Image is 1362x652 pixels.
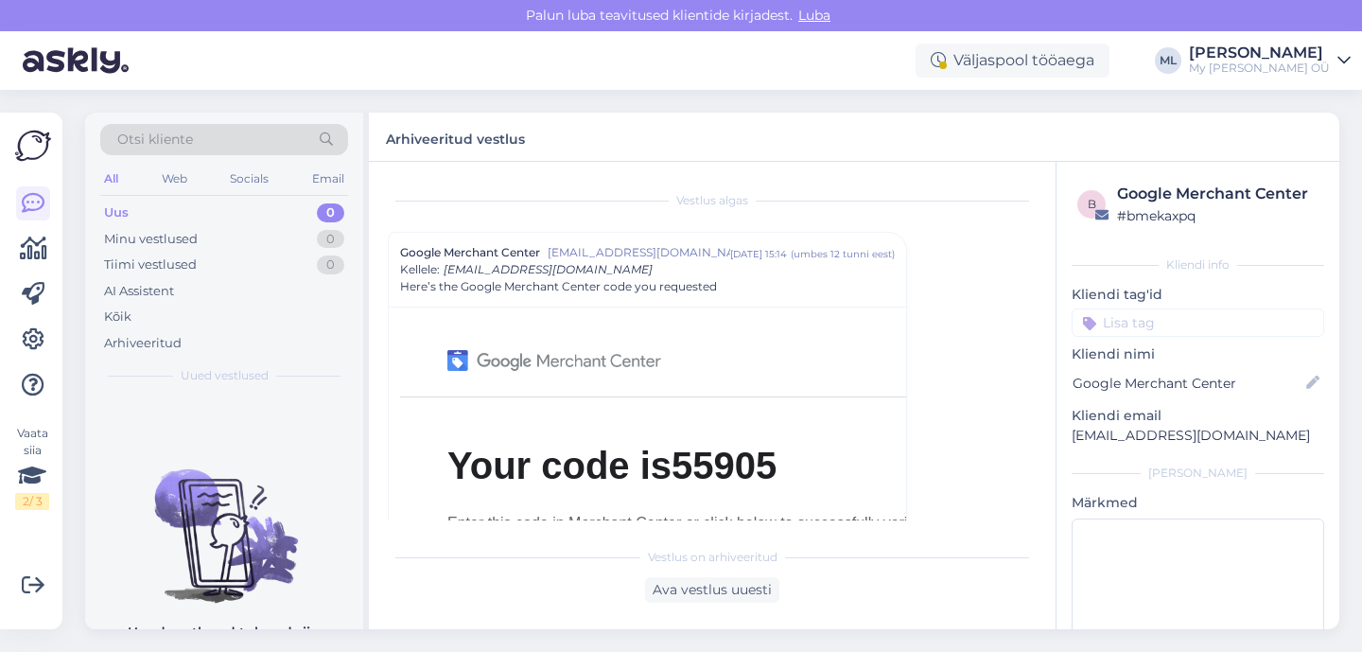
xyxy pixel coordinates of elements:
div: Kliendi info [1072,256,1324,273]
div: 0 [317,230,344,249]
div: Kõik [104,308,131,326]
p: Kliendi email [1072,406,1324,426]
div: 0 [317,203,344,222]
span: Here’s the Google Merchant Center code you requested [400,278,717,295]
div: My [PERSON_NAME] OÜ [1189,61,1330,76]
span: Google Merchant Center [400,244,540,261]
div: ( umbes 12 tunni eest ) [791,247,895,261]
img: Askly Logo [15,128,51,164]
div: Tiimi vestlused [104,256,197,274]
img: merchant-center-mc-next-logo-transparent-w679px-h65px-2x.png [447,350,661,371]
p: [EMAIL_ADDRESS][DOMAIN_NAME] [1072,426,1324,446]
a: [PERSON_NAME]My [PERSON_NAME] OÜ [1189,45,1351,76]
div: 0 [317,256,344,274]
td: Enter this code in Merchant Center or click below to successfully verify your website. [447,511,1109,535]
input: Lisa nimi [1073,373,1302,394]
div: Google Merchant Center [1117,183,1318,205]
div: Ava vestlus uuesti [645,577,779,603]
div: Vaata siia [15,425,49,510]
span: Otsi kliente [117,130,193,150]
div: Vestlus algas [388,192,1037,209]
span: Uued vestlused [181,367,269,384]
img: spacer-11.gif [778,488,779,511]
div: [PERSON_NAME] [1072,465,1324,482]
a: 55905 [672,445,777,486]
div: [DATE] 15:14 [730,247,787,261]
div: Uus [104,203,129,222]
span: [EMAIL_ADDRESS][DOMAIN_NAME] [444,262,653,276]
span: Vestlus on arhiveeritud [648,549,777,566]
div: Väljaspool tööaega [916,44,1109,78]
div: Arhiveeritud [104,334,182,353]
div: Web [158,167,191,191]
div: Minu vestlused [104,230,198,249]
div: All [100,167,122,191]
div: [PERSON_NAME] [1189,45,1330,61]
input: Lisa tag [1072,308,1324,337]
p: Kliendi nimi [1072,344,1324,364]
img: No chats [85,435,363,606]
span: [EMAIL_ADDRESS][DOMAIN_NAME] [548,244,730,261]
img: spacer-11.gif [811,360,820,361]
label: Arhiveeritud vestlus [386,124,525,150]
img: spacer-11.gif [778,397,779,443]
span: Luba [793,7,836,24]
div: AI Assistent [104,282,174,301]
div: # bmekaxpq [1117,205,1318,226]
div: 2 / 3 [15,493,49,510]
div: Email [308,167,348,191]
div: Socials [226,167,272,191]
span: b [1088,197,1096,211]
td: Your code is [447,443,1109,488]
span: Kellele : [400,262,440,276]
p: Kliendi tag'id [1072,285,1324,305]
p: Märkmed [1072,493,1324,513]
p: Uued vestlused tulevad siia. [128,623,322,643]
div: ML [1155,47,1181,74]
